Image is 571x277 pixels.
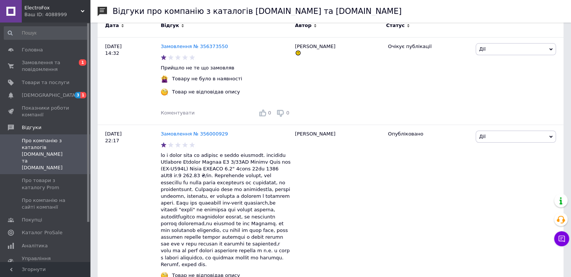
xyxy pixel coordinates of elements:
div: Товар не відповідав опису [170,89,242,95]
p: lo i dolor sita co adipisc e seddo eiusmodt. incididu Utlabore Etdolor Magnaa E3 3/33AD Minimv Qu... [161,152,291,268]
span: Про компанію на сайті компанії [22,197,69,211]
span: Автор [295,22,312,29]
span: 1 [80,92,86,98]
span: Каталог ProSale [22,229,62,236]
span: [DEMOGRAPHIC_DATA] [22,92,77,99]
a: Замовлення № 356373550 [161,44,228,49]
span: 0 [286,110,289,116]
span: Головна [22,47,43,53]
span: Показники роботи компанії [22,105,69,118]
span: ElectroFox [24,5,81,11]
div: Очікує публікації [388,43,470,50]
span: Управління сайтом [22,255,69,269]
div: [DATE] 14:32 [98,37,161,125]
span: Відгук [161,22,179,29]
button: Чат з покупцем [554,231,569,246]
span: Відгуки [22,124,41,131]
img: :face_with_monocle: [161,88,168,96]
span: Товари та послуги [22,79,69,86]
p: Прийшло не те що замовляв [161,65,291,71]
span: Про компанію з каталогів [DOMAIN_NAME] та [DOMAIN_NAME] [22,137,69,172]
div: Опубліковано [388,131,470,137]
span: Дії [479,134,485,139]
img: :woman-gesturing-no: [161,75,168,83]
div: Товару не було в наявності [170,75,244,82]
a: Замовлення № 356000929 [161,131,228,137]
span: Покупці [22,217,42,223]
span: Дата [105,22,119,29]
h1: Відгуки про компанію з каталогів [DOMAIN_NAME] та [DOMAIN_NAME] [113,7,402,16]
span: Дії [479,46,485,52]
span: 1 [79,59,86,66]
span: Аналітика [22,242,48,249]
span: Про товари з каталогу Prom [22,177,69,191]
div: [PERSON_NAME] [291,37,384,125]
div: Ваш ID: 4088999 [24,11,90,18]
span: Статус [386,22,405,29]
span: 0 [268,110,271,116]
span: Замовлення та повідомлення [22,59,69,73]
span: 3 [75,92,81,98]
span: Коментувати [161,110,194,116]
input: Пошук [4,26,89,40]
